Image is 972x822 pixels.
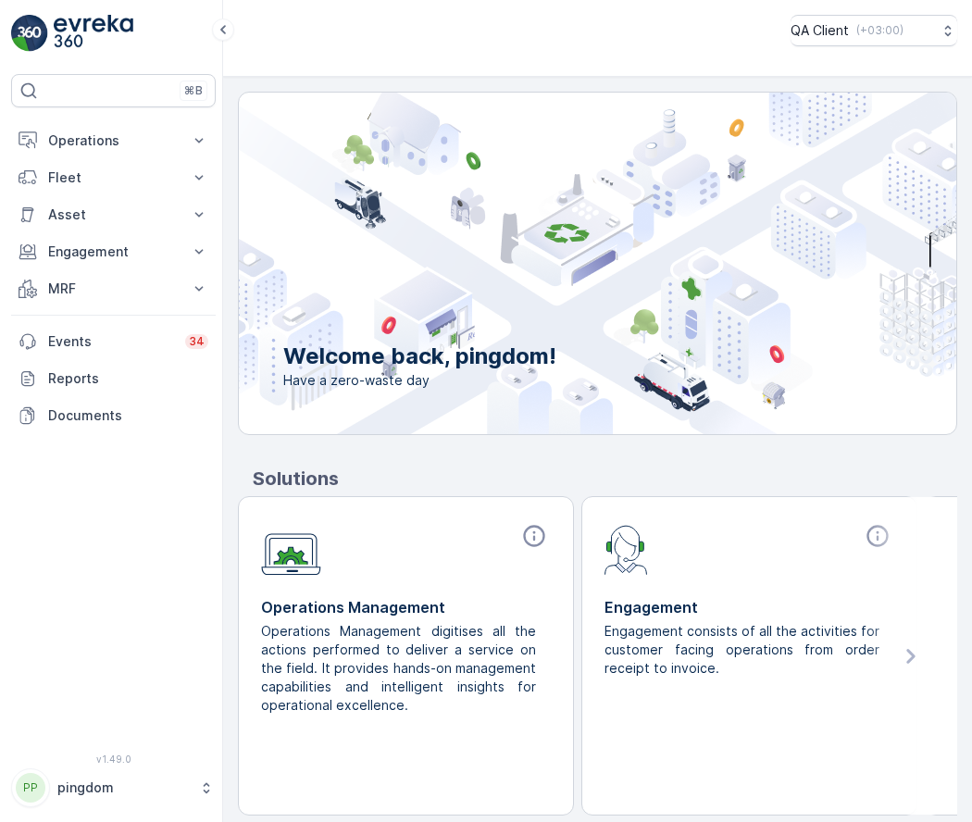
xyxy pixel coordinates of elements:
[791,21,849,40] p: QA Client
[11,122,216,159] button: Operations
[604,596,894,618] p: Engagement
[11,270,216,307] button: MRF
[11,360,216,397] a: Reports
[48,406,208,425] p: Documents
[48,369,208,388] p: Reports
[283,371,556,390] span: Have a zero-waste day
[48,168,179,187] p: Fleet
[261,622,536,715] p: Operations Management digitises all the actions performed to deliver a service on the field. It p...
[604,622,879,678] p: Engagement consists of all the activities for customer facing operations from order receipt to in...
[261,596,551,618] p: Operations Management
[11,233,216,270] button: Engagement
[54,15,133,52] img: logo_light-DOdMpM7g.png
[261,523,321,576] img: module-icon
[604,523,648,575] img: module-icon
[11,323,216,360] a: Events34
[11,768,216,807] button: PPpingdom
[856,23,903,38] p: ( +03:00 )
[48,243,179,261] p: Engagement
[253,465,957,492] p: Solutions
[189,334,205,349] p: 34
[184,83,203,98] p: ⌘B
[48,280,179,298] p: MRF
[11,196,216,233] button: Asset
[11,753,216,765] span: v 1.49.0
[48,131,179,150] p: Operations
[283,342,556,371] p: Welcome back, pingdom!
[16,773,45,803] div: PP
[57,778,190,797] p: pingdom
[11,397,216,434] a: Documents
[48,205,179,224] p: Asset
[11,15,48,52] img: logo
[48,332,174,351] p: Events
[156,93,956,434] img: city illustration
[11,159,216,196] button: Fleet
[791,15,957,46] button: QA Client(+03:00)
